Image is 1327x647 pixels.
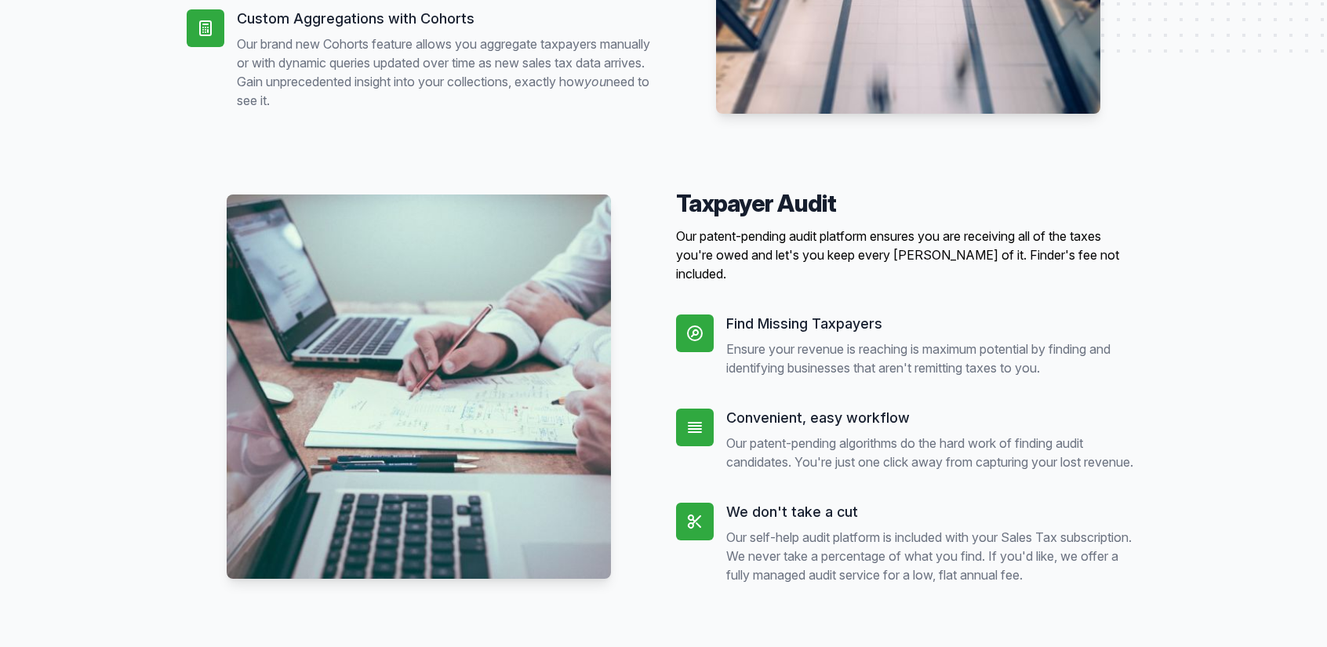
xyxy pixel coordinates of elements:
p: Our patent-pending audit platform ensures you are receiving all of the taxes you're owed and let'... [676,227,1140,283]
h5: Find Missing Taxpayers [726,314,1140,333]
h5: We don't take a cut [726,503,1140,522]
p: Our brand new Cohorts feature allows you aggregate taxpayers manually or with dynamic queries upd... [237,35,651,110]
h5: Custom Aggregations with Cohorts [237,9,651,28]
h5: Convenient, easy workflow [726,409,1140,427]
p: Our self-help audit platform is included with your Sales Tax subscription. We never take a percen... [726,528,1140,584]
p: Ensure your revenue is reaching is maximum potential by finding and identifying businesses that a... [726,340,1140,377]
p: Our patent-pending algorithms do the hard work of finding audit candidates. You're just one click... [726,434,1140,471]
em: you [584,74,606,89]
h4: Taxpayer Audit [676,189,1140,217]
